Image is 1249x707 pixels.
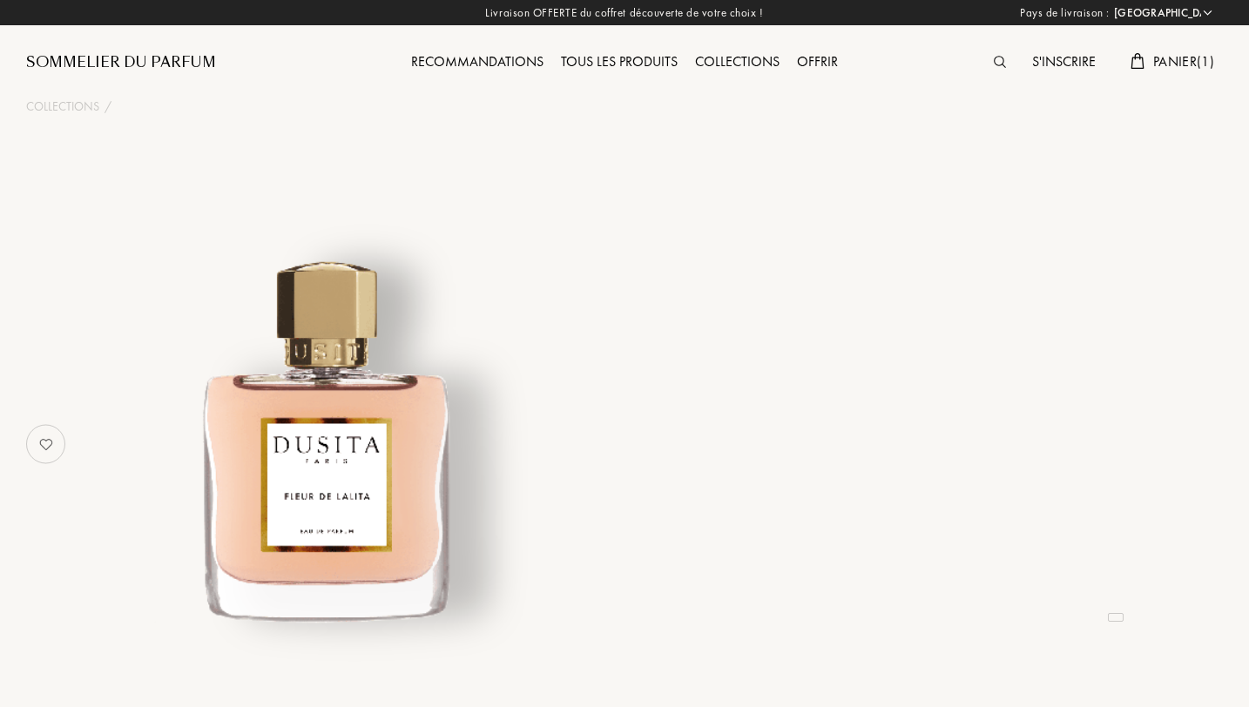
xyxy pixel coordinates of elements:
img: undefined undefined [111,221,539,650]
span: Panier ( 1 ) [1153,52,1214,71]
div: Offrir [788,51,847,74]
a: S'inscrire [1023,52,1104,71]
a: Recommandations [402,52,552,71]
img: no_like_p.png [29,427,64,461]
span: Pays de livraison : [1020,4,1110,22]
div: Tous les produits [552,51,686,74]
a: Sommelier du Parfum [26,52,216,73]
div: Recommandations [402,51,552,74]
img: search_icn.svg [994,56,1006,68]
img: cart.svg [1131,53,1144,69]
a: Collections [26,98,99,116]
div: S'inscrire [1023,51,1104,74]
div: / [105,98,111,116]
a: Tous les produits [552,52,686,71]
a: Collections [686,52,788,71]
a: Offrir [788,52,847,71]
div: Collections [686,51,788,74]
